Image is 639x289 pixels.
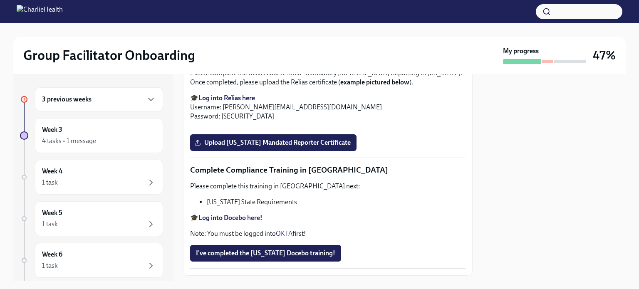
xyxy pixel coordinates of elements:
[190,94,466,121] p: 🎓 Username: [PERSON_NAME][EMAIL_ADDRESS][DOMAIN_NAME] Password: [SECURITY_DATA]
[207,198,466,207] li: [US_STATE] State Requirements
[190,165,466,175] p: Complete Compliance Training in [GEOGRAPHIC_DATA]
[503,47,539,56] strong: My progress
[42,208,62,217] h6: Week 5
[190,134,357,151] label: Upload [US_STATE] Mandated Reporter Certificate
[23,47,195,64] h2: Group Facilitator Onboarding
[196,138,351,147] span: Upload [US_STATE] Mandated Reporter Certificate
[190,229,466,238] p: Note: You must be logged into first!
[190,182,466,191] p: Please complete this training in [GEOGRAPHIC_DATA] next:
[198,214,263,222] a: Log into Docebo here!
[17,5,63,18] img: CharlieHealth
[276,230,292,237] a: OKTA
[42,250,62,259] h6: Week 6
[190,245,341,262] button: I've completed the [US_STATE] Docebo training!
[35,87,163,111] div: 3 previous weeks
[42,178,58,187] div: 1 task
[198,94,255,102] a: Log into Relias here
[20,118,163,153] a: Week 34 tasks • 1 message
[42,167,62,176] h6: Week 4
[20,160,163,195] a: Week 41 task
[340,78,409,86] strong: example pictured below
[42,95,92,104] h6: 3 previous weeks
[190,69,466,87] p: Please complete the Relias course titled "Mandatory [MEDICAL_DATA] Reporting in [US_STATE]." Once...
[42,220,58,229] div: 1 task
[42,136,96,146] div: 4 tasks • 1 message
[190,213,466,222] p: 🎓
[42,261,58,270] div: 1 task
[20,201,163,236] a: Week 51 task
[593,48,616,63] h3: 47%
[42,125,62,134] h6: Week 3
[20,243,163,278] a: Week 61 task
[196,249,335,257] span: I've completed the [US_STATE] Docebo training!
